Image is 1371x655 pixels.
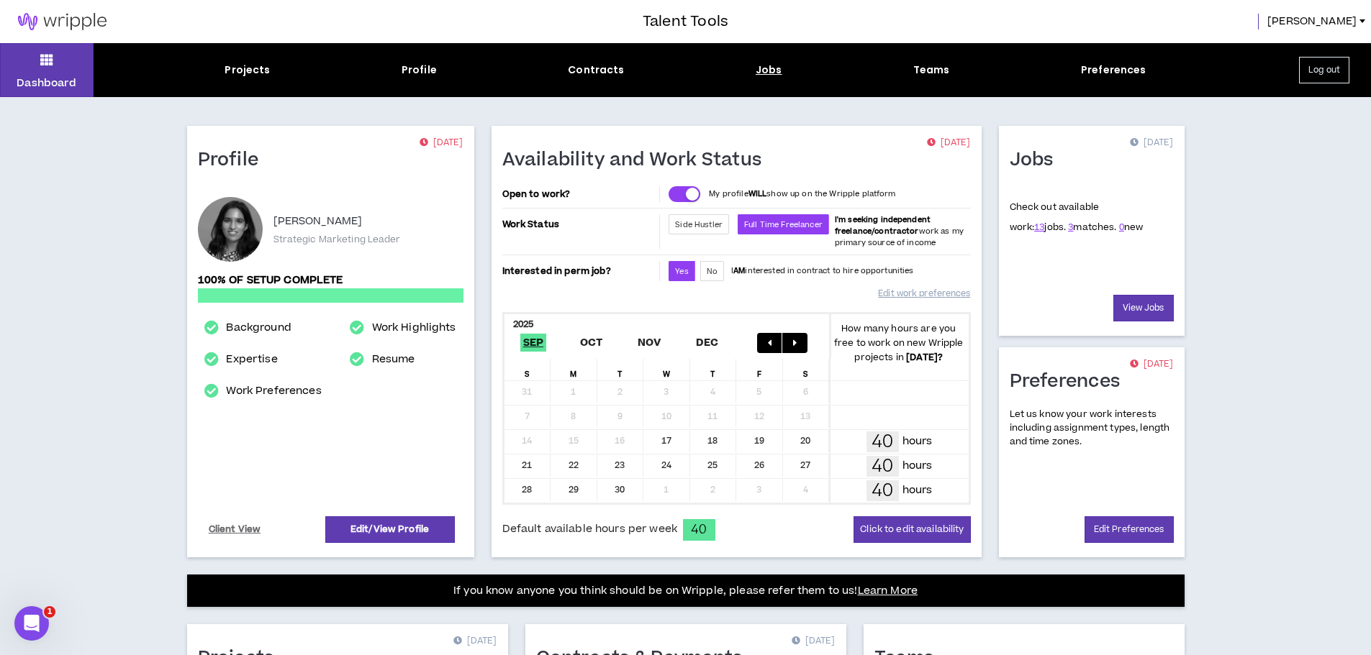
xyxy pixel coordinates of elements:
a: Background [226,319,291,336]
a: Resume [372,351,415,368]
p: [DATE] [792,634,835,649]
div: Preferences [1081,63,1146,78]
a: Work Preferences [226,383,321,400]
p: Check out available work: [1010,201,1144,234]
iframe: Intercom live chat [14,606,49,641]
b: [DATE] ? [906,351,943,364]
div: S [504,359,551,380]
span: 1 [44,606,55,618]
span: Sep [520,334,547,352]
a: 3 [1068,221,1073,234]
div: Profile [402,63,437,78]
div: F [736,359,783,380]
h1: Availability and Work Status [502,149,773,172]
a: Edit Preferences [1085,516,1174,543]
div: W [643,359,690,380]
b: 2025 [513,318,534,331]
a: Expertise [226,351,277,368]
p: My profile show up on the Wripple platform [709,188,895,200]
p: 100% of setup complete [198,272,463,288]
p: hours [902,434,933,449]
p: Strategic Marketing Leader [273,233,401,246]
span: Yes [675,266,688,277]
div: T [597,359,644,380]
p: Open to work? [502,188,657,200]
h1: Jobs [1010,149,1064,172]
span: No [707,266,718,277]
h1: Preferences [1010,370,1131,393]
a: Learn More [858,583,918,598]
p: Interested in perm job? [502,261,657,281]
p: [PERSON_NAME] [273,213,363,230]
div: Contracts [568,63,624,78]
a: Client View [207,517,263,542]
a: 0 [1119,221,1124,234]
p: How many hours are you free to work on new Wripple projects in [829,321,969,365]
button: Log out [1299,57,1349,83]
span: Default available hours per week [502,521,677,537]
a: View Jobs [1113,295,1174,321]
p: [DATE] [1130,357,1173,372]
p: [DATE] [927,136,970,150]
a: Edit work preferences [878,281,970,306]
a: Work Highlights [372,319,456,336]
div: Projects [225,63,270,78]
div: Teams [913,63,950,78]
p: hours [902,458,933,474]
div: Jobs [756,63,782,78]
p: [DATE] [453,634,497,649]
b: I'm seeking independent freelance/contractor [835,214,931,237]
strong: AM [733,265,745,276]
span: jobs. [1034,221,1066,234]
div: T [690,359,737,380]
span: work as my primary source of income [835,214,964,248]
p: If you know anyone you think should be on Wripple, please refer them to us! [453,582,918,600]
div: S [783,359,830,380]
h3: Talent Tools [643,11,728,32]
p: I interested in contract to hire opportunities [731,265,914,277]
span: [PERSON_NAME] [1267,14,1357,29]
p: hours [902,482,933,498]
button: Click to edit availability [854,516,970,543]
a: 13 [1034,221,1044,234]
p: Work Status [502,214,657,234]
span: Side Hustler [675,219,723,230]
div: M [551,359,597,380]
span: matches. [1068,221,1116,234]
div: Ayesha R. [198,197,263,262]
span: Dec [693,334,722,352]
p: Dashboard [17,75,76,91]
span: Oct [577,334,606,352]
h1: Profile [198,149,270,172]
span: Nov [635,334,664,352]
a: Edit/View Profile [325,516,455,543]
p: [DATE] [420,136,463,150]
span: new [1119,221,1144,234]
strong: WILL [748,188,767,199]
p: [DATE] [1130,136,1173,150]
p: Let us know your work interests including assignment types, length and time zones. [1010,408,1174,449]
